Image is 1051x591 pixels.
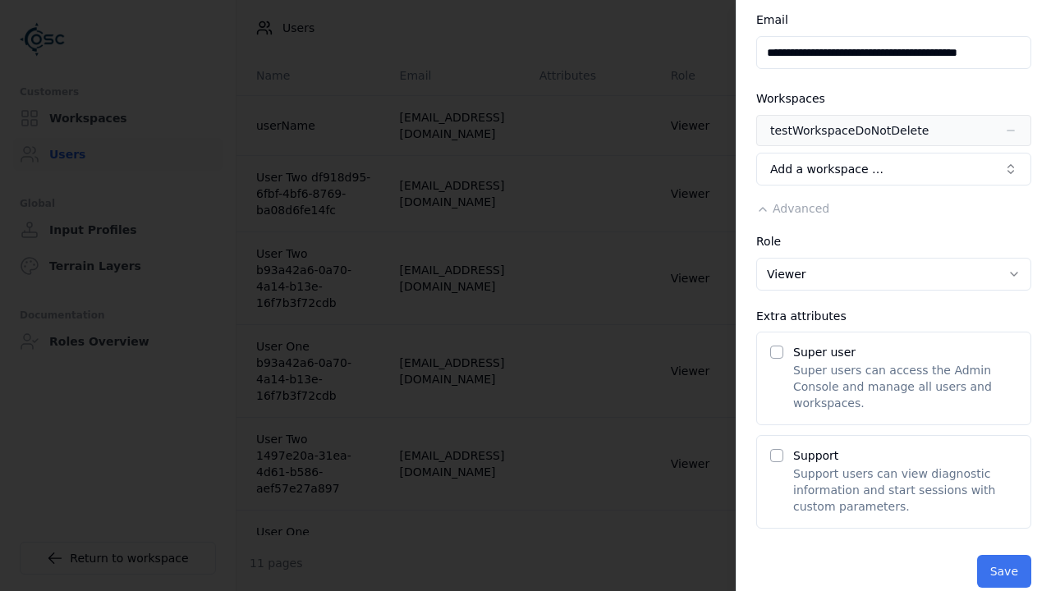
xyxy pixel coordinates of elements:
label: Super user [793,346,856,359]
p: Super users can access the Admin Console and manage all users and workspaces. [793,362,1017,411]
div: testWorkspaceDoNotDelete [770,122,929,139]
label: Workspaces [756,92,825,105]
label: Email [756,13,788,26]
label: Role [756,235,781,248]
span: Advanced [773,202,829,215]
div: Extra attributes [756,310,1031,322]
p: Support users can view diagnostic information and start sessions with custom parameters. [793,465,1017,515]
label: Support [793,449,838,462]
span: Add a workspace … [770,161,883,177]
button: Advanced [756,200,829,217]
button: Save [977,555,1031,588]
